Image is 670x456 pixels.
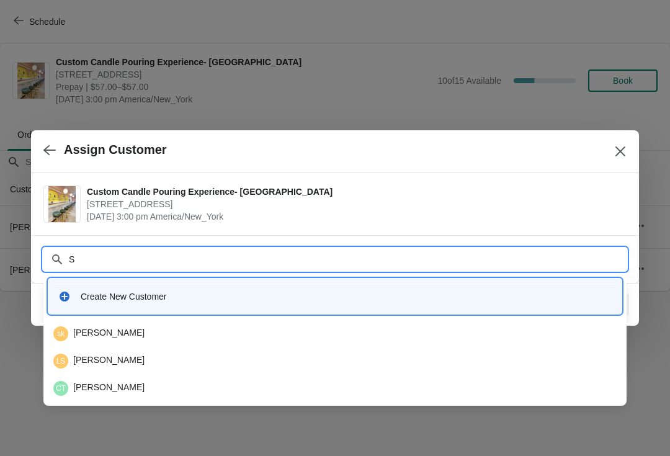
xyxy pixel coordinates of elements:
[56,384,66,393] text: CT
[609,140,632,163] button: Close
[64,143,167,157] h2: Assign Customer
[81,290,612,303] div: Create New Customer
[57,329,65,338] text: sk
[87,198,620,210] span: [STREET_ADDRESS]
[43,321,627,346] li: stephanie kokoszka
[43,346,627,373] li: Lindsay Schwendel
[87,210,620,223] span: [DATE] 3:00 pm America/New_York
[53,381,68,396] span: Cory Toellner
[53,354,617,369] div: [PERSON_NAME]
[56,357,66,365] text: LS
[68,248,627,270] input: Search customer name or email
[53,354,68,369] span: Lindsay Schwendel
[43,373,627,401] li: Cory Toellner
[53,326,68,341] span: stephanie kokoszka
[53,381,617,396] div: [PERSON_NAME]
[53,326,617,341] div: [PERSON_NAME]
[87,186,620,198] span: Custom Candle Pouring Experience- [GEOGRAPHIC_DATA]
[48,186,76,222] img: Custom Candle Pouring Experience- Delray Beach | 415 East Atlantic Avenue, Delray Beach, FL, USA ...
